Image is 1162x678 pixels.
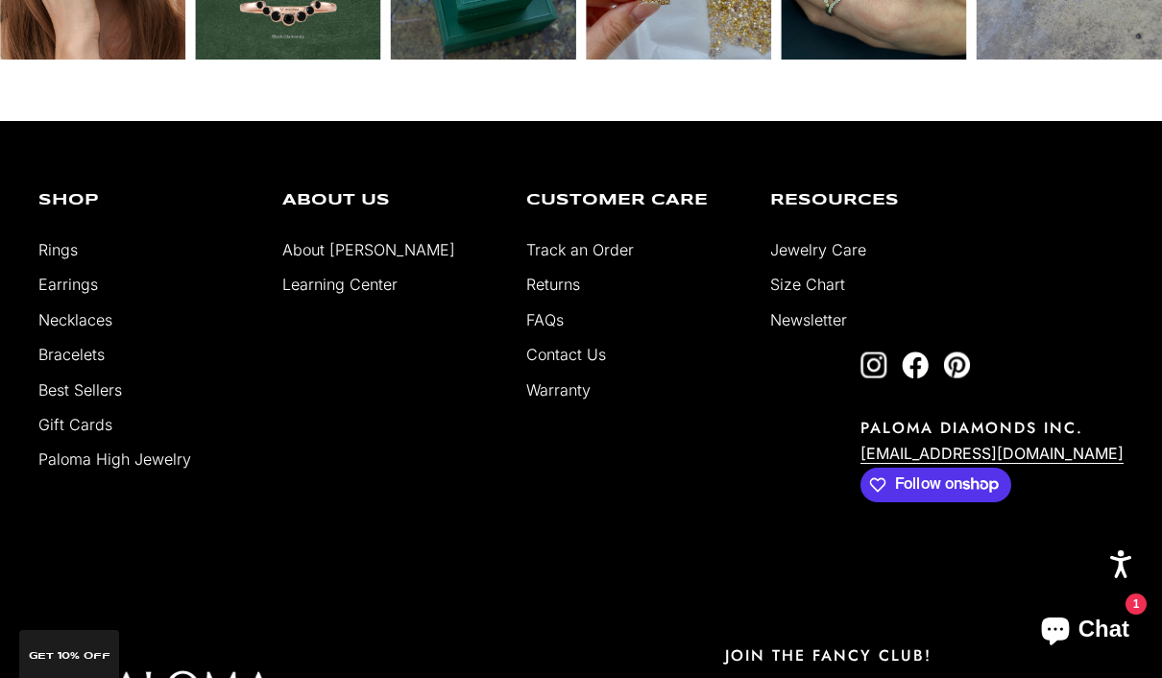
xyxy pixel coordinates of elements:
p: About Us [282,193,497,208]
a: Follow on Pinterest [943,351,970,378]
div: GET 10% Off [19,630,119,678]
a: Returns [526,275,580,294]
p: PALOMA DIAMONDS INC. [860,417,1124,439]
a: Gift Cards [38,415,112,434]
a: Learning Center [282,275,398,294]
p: Shop [38,193,254,208]
span: GET 10% Off [29,651,110,661]
a: Necklaces [38,310,112,329]
a: Best Sellers [38,380,122,400]
a: Newsletter [770,310,847,329]
a: Follow on Instagram [860,351,887,378]
a: Jewelry Care [770,240,866,259]
p: JOIN THE FANCY CLUB! [725,644,1124,666]
a: Earrings [38,275,98,294]
a: Rings [38,240,78,259]
a: Contact Us [526,345,606,364]
p: Customer Care [526,193,741,208]
a: Bracelets [38,345,105,364]
inbox-online-store-chat: Shopify online store chat [1024,600,1147,663]
a: Warranty [526,380,591,400]
a: Paloma High Jewelry [38,449,191,469]
a: About [PERSON_NAME] [282,240,455,259]
a: FAQs [526,310,564,329]
p: Resources [770,193,985,208]
a: Size Chart [770,275,845,294]
a: Track an Order [526,240,634,259]
a: Follow on Facebook [902,351,929,378]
